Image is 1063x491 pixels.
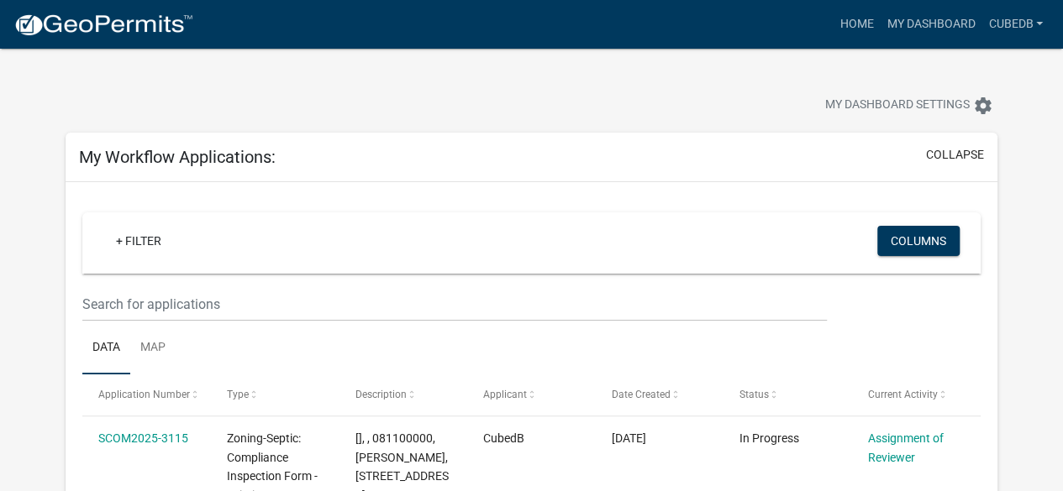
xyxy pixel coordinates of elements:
span: Status [739,389,769,400]
datatable-header-cell: Description [339,374,467,415]
datatable-header-cell: Date Created [596,374,724,415]
a: Data [82,321,130,375]
span: Date Created [612,389,671,400]
span: Application Number [98,389,190,400]
span: Applicant [483,389,527,400]
input: Search for applications [82,287,826,321]
i: settings [973,96,993,116]
span: CubedB [483,431,524,445]
a: SCOM2025-3115 [98,431,188,445]
datatable-header-cell: Status [724,374,852,415]
button: My Dashboard Settingssettings [812,89,1007,122]
h5: My Workflow Applications: [79,147,276,167]
span: 10/07/2025 [612,431,646,445]
datatable-header-cell: Application Number [82,374,211,415]
span: In Progress [739,431,799,445]
button: collapse [926,146,984,164]
datatable-header-cell: Applicant [467,374,596,415]
a: Assignment of Reviewer [868,431,944,464]
datatable-header-cell: Type [211,374,339,415]
datatable-header-cell: Current Activity [852,374,981,415]
span: Type [227,389,249,400]
a: My Dashboard [880,8,981,40]
a: Map [130,321,176,375]
span: Current Activity [868,389,938,400]
a: Home [833,8,880,40]
span: My Dashboard Settings [825,96,970,116]
button: Columns [877,226,960,256]
span: Description [355,389,407,400]
a: CubedB [981,8,1050,40]
a: + Filter [103,226,175,256]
